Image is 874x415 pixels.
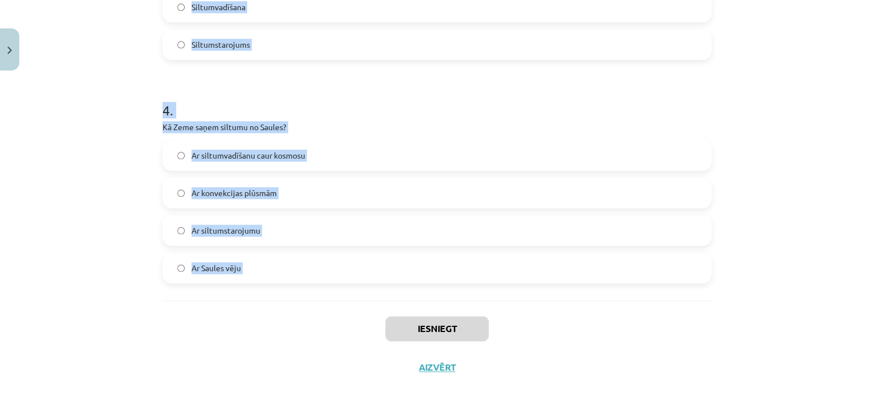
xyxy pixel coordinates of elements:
p: Kā Zeme saņem siltumu no Saules? [163,121,711,133]
span: Ar siltumvadīšanu caur kosmosu [192,150,305,161]
input: Ar siltumstarojumu [177,227,185,234]
span: Ar Saules vēju [192,262,241,274]
input: Siltumstarojums [177,41,185,48]
input: Siltumvadīšana [177,3,185,11]
span: Ar siltumstarojumu [192,225,260,236]
img: icon-close-lesson-0947bae3869378f0d4975bcd49f059093ad1ed9edebbc8119c70593378902aed.svg [7,47,12,54]
span: Siltumstarojums [192,39,250,51]
h1: 4 . [163,82,711,118]
input: Ar siltumvadīšanu caur kosmosu [177,152,185,159]
button: Iesniegt [385,316,489,341]
input: Ar konvekcijas plūsmām [177,189,185,197]
span: Ar konvekcijas plūsmām [192,187,277,199]
button: Aizvērt [415,362,459,373]
input: Ar Saules vēju [177,264,185,272]
span: Siltumvadīšana [192,1,245,13]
